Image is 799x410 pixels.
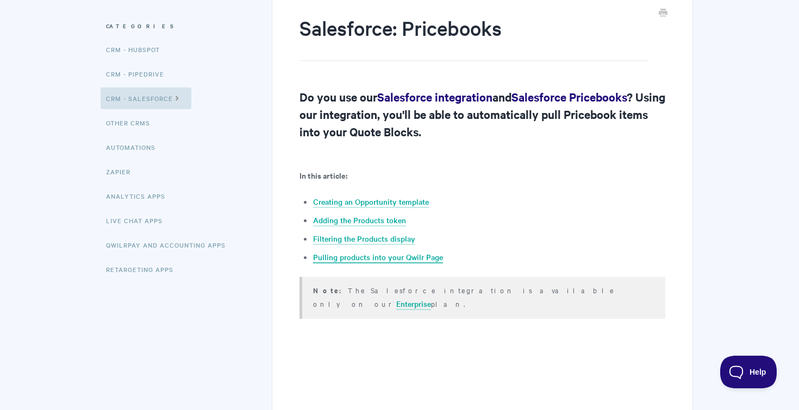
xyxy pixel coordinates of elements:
[106,185,173,207] a: Analytics Apps
[313,285,348,295] strong: Note:
[377,89,492,104] a: Salesforce integration
[659,8,667,20] a: Print this Article
[106,63,172,85] a: CRM - Pipedrive
[106,210,171,231] a: Live Chat Apps
[313,215,406,226] a: Adding the Products token
[396,298,431,310] a: Enterprise
[299,169,347,181] b: In this article:
[313,196,429,208] a: Creating an Opportunity template
[106,112,158,134] a: Other CRMs
[299,88,665,140] h2: Do you use our and ? Using our integration, you'll be able to automatically pull Pricebook items ...
[299,14,649,61] h1: Salesforce: Pricebooks
[313,233,415,245] a: Filtering the Products display
[511,89,627,104] a: Salesforce Pricebooks
[106,16,241,36] h3: Categories
[106,234,234,256] a: QwilrPay and Accounting Apps
[106,258,182,280] a: Retargeting Apps
[106,161,139,182] a: Zapier
[313,251,443,263] a: Pulling products into your Qwilr Page
[106,136,164,158] a: Automations
[720,356,777,388] iframe: Toggle Customer Support
[106,39,168,60] a: CRM - HubSpot
[313,283,652,310] p: The Salesforce integration is available only on our plan.
[101,87,191,109] a: CRM - Salesforce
